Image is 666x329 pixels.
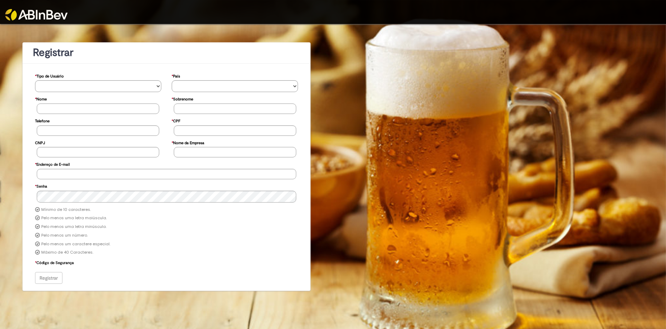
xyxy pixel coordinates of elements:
[41,241,110,247] label: Pelo menos um caractere especial.
[41,215,107,221] label: Pelo menos uma letra maiúscula.
[35,159,70,169] label: Endereço de E-mail
[41,224,106,230] label: Pelo menos uma letra minúscula.
[172,137,204,147] label: Nome da Empresa
[41,250,93,255] label: Máximo de 40 Caracteres.
[35,115,50,125] label: Telefone
[172,115,180,125] label: CPF
[35,93,47,104] label: Nome
[35,257,74,267] label: Código de Segurança
[35,137,45,147] label: CNPJ
[172,71,180,81] label: País
[172,93,193,104] label: Sobrenome
[41,207,91,213] label: Mínimo de 10 caracteres.
[41,233,88,238] label: Pelo menos um número.
[35,181,47,191] label: Senha
[5,9,68,20] img: ABInbev-white.png
[33,47,300,58] h1: Registrar
[35,71,64,81] label: Tipo de Usuário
